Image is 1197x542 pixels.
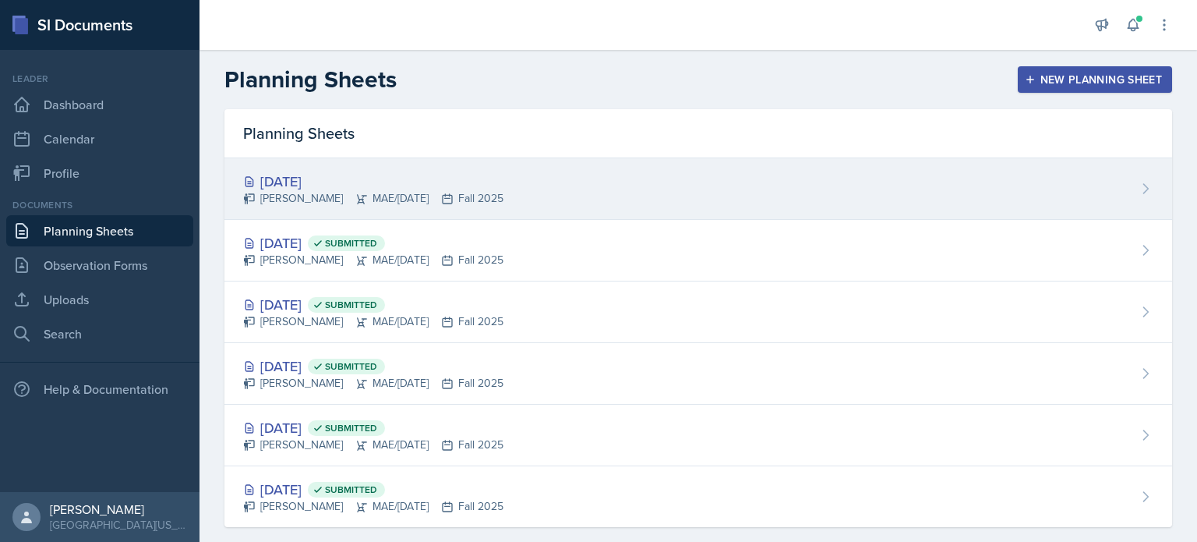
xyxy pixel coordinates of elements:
[325,484,377,496] span: Submitted
[6,72,193,86] div: Leader
[6,158,193,189] a: Profile
[50,517,187,533] div: [GEOGRAPHIC_DATA][US_STATE] in [GEOGRAPHIC_DATA]
[224,405,1172,466] a: [DATE] Submitted [PERSON_NAME]MAE/[DATE]Fall 2025
[243,356,503,377] div: [DATE]
[224,466,1172,527] a: [DATE] Submitted [PERSON_NAME]MAE/[DATE]Fall 2025
[243,479,503,500] div: [DATE]
[6,215,193,246] a: Planning Sheets
[325,422,377,434] span: Submitted
[6,374,193,405] div: Help & Documentation
[6,284,193,315] a: Uploads
[243,375,503,391] div: [PERSON_NAME] MAE/[DATE] Fall 2025
[6,198,193,212] div: Documents
[243,171,503,192] div: [DATE]
[243,437,503,453] div: [PERSON_NAME] MAE/[DATE] Fall 2025
[224,109,1172,158] div: Planning Sheets
[1028,73,1162,86] div: New Planning Sheet
[6,250,193,281] a: Observation Forms
[6,318,193,349] a: Search
[1018,66,1172,93] button: New Planning Sheet
[243,314,503,330] div: [PERSON_NAME] MAE/[DATE] Fall 2025
[325,237,377,250] span: Submitted
[224,220,1172,282] a: [DATE] Submitted [PERSON_NAME]MAE/[DATE]Fall 2025
[325,360,377,373] span: Submitted
[243,252,503,268] div: [PERSON_NAME] MAE/[DATE] Fall 2025
[6,123,193,154] a: Calendar
[224,282,1172,343] a: [DATE] Submitted [PERSON_NAME]MAE/[DATE]Fall 2025
[243,190,503,207] div: [PERSON_NAME] MAE/[DATE] Fall 2025
[224,158,1172,220] a: [DATE] [PERSON_NAME]MAE/[DATE]Fall 2025
[224,66,397,94] h2: Planning Sheets
[6,89,193,120] a: Dashboard
[243,294,503,315] div: [DATE]
[224,343,1172,405] a: [DATE] Submitted [PERSON_NAME]MAE/[DATE]Fall 2025
[243,232,503,253] div: [DATE]
[325,299,377,311] span: Submitted
[243,417,503,438] div: [DATE]
[50,501,187,517] div: [PERSON_NAME]
[243,498,503,515] div: [PERSON_NAME] MAE/[DATE] Fall 2025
